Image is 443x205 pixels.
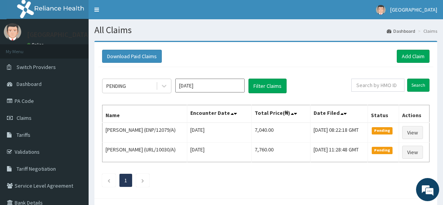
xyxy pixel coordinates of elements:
td: 7,760.00 [251,143,310,162]
span: Pending [372,127,393,134]
li: Claims [416,28,437,34]
span: Tariff Negotiation [17,165,56,172]
input: Select Month and Year [175,79,245,92]
img: User Image [376,5,386,15]
a: Page 1 is your current page [124,177,127,184]
span: Claims [17,114,32,121]
span: [GEOGRAPHIC_DATA] [390,6,437,13]
img: User Image [4,23,21,40]
a: Online [27,42,45,47]
td: [PERSON_NAME] (URL/10030/A) [102,143,187,162]
th: Actions [399,105,430,123]
th: Encounter Date [187,105,251,123]
a: Next page [141,177,144,184]
p: [GEOGRAPHIC_DATA] [27,31,91,38]
span: Switch Providers [17,64,56,71]
button: Download Paid Claims [102,50,162,63]
span: Dashboard [17,81,42,87]
th: Status [367,105,399,123]
th: Name [102,105,187,123]
a: View [402,126,423,139]
a: Add Claim [397,50,430,63]
td: [DATE] [187,143,251,162]
button: Filter Claims [248,79,287,93]
input: Search [407,79,430,92]
td: [DATE] 11:28:48 GMT [310,143,367,162]
span: Pending [372,147,393,154]
td: 7,040.00 [251,123,310,143]
input: Search by HMO ID [351,79,404,92]
span: Tariffs [17,131,30,138]
a: View [402,146,423,159]
th: Total Price(₦) [251,105,310,123]
td: [DATE] [187,123,251,143]
th: Date Filed [310,105,367,123]
td: [DATE] 08:22:18 GMT [310,123,367,143]
div: PENDING [106,82,126,90]
a: Previous page [107,177,111,184]
td: [PERSON_NAME] (ENP/12079/A) [102,123,187,143]
h1: All Claims [94,25,437,35]
a: Dashboard [387,28,415,34]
